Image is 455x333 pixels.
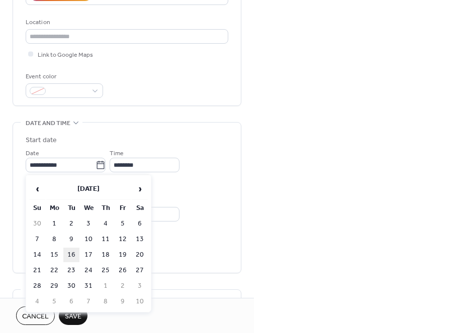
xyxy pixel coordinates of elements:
td: 4 [29,294,45,309]
td: 8 [46,232,62,247]
button: Cancel [16,306,55,325]
td: 9 [115,294,131,309]
td: 5 [46,294,62,309]
div: Location [26,17,226,28]
td: 28 [29,279,45,293]
td: 2 [63,216,79,231]
td: 23 [63,263,79,278]
span: › [132,179,147,199]
th: [DATE] [46,178,131,200]
td: 3 [80,216,97,231]
td: 15 [46,248,62,262]
td: 13 [132,232,148,247]
td: 10 [80,232,97,247]
td: 30 [63,279,79,293]
th: Mo [46,201,62,215]
td: 21 [29,263,45,278]
th: Fr [115,201,131,215]
span: Cancel [22,311,49,322]
td: 14 [29,248,45,262]
td: 2 [115,279,131,293]
td: 6 [132,216,148,231]
td: 10 [132,294,148,309]
td: 1 [46,216,62,231]
div: Start date [26,135,57,146]
td: 29 [46,279,62,293]
td: 19 [115,248,131,262]
span: Link to Google Maps [38,50,93,60]
th: Tu [63,201,79,215]
td: 8 [98,294,114,309]
td: 1 [98,279,114,293]
td: 18 [98,248,114,262]
td: 26 [115,263,131,278]
td: 20 [132,248,148,262]
td: 30 [29,216,45,231]
td: 24 [80,263,97,278]
th: Sa [132,201,148,215]
td: 12 [115,232,131,247]
span: Date and time [26,118,70,129]
td: 7 [80,294,97,309]
span: ‹ [30,179,45,199]
div: Event color [26,71,101,82]
td: 16 [63,248,79,262]
td: 5 [115,216,131,231]
td: 4 [98,216,114,231]
th: Th [98,201,114,215]
button: Save [59,306,87,325]
td: 6 [63,294,79,309]
td: 31 [80,279,97,293]
td: 27 [132,263,148,278]
td: 9 [63,232,79,247]
td: 3 [132,279,148,293]
th: We [80,201,97,215]
td: 7 [29,232,45,247]
span: Time [110,148,124,159]
span: Save [65,311,81,322]
th: Su [29,201,45,215]
td: 11 [98,232,114,247]
span: Date [26,148,39,159]
td: 25 [98,263,114,278]
td: 22 [46,263,62,278]
td: 17 [80,248,97,262]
